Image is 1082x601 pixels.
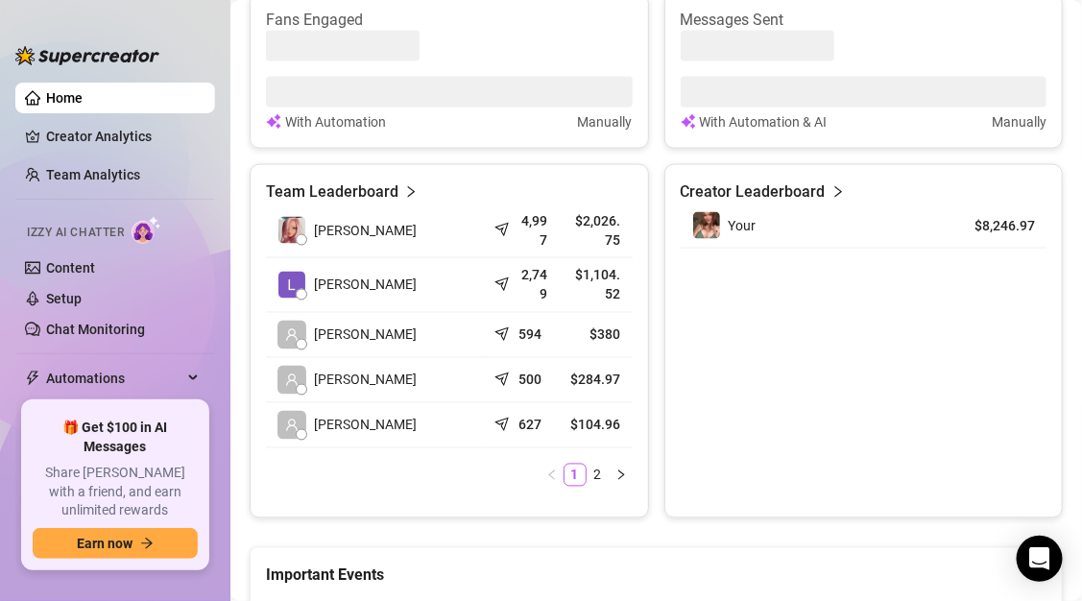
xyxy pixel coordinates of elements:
span: arrow-right [140,537,154,550]
span: user [285,328,299,342]
li: 1 [564,464,587,487]
article: Creator Leaderboard [681,180,826,204]
img: Lance [278,272,305,299]
article: Fans Engaged [266,10,633,31]
span: Izzy AI Chatter [27,224,124,242]
img: trish [278,217,305,244]
article: 4,997 [518,211,547,250]
span: [PERSON_NAME] [314,325,417,346]
button: right [610,464,633,487]
div: Open Intercom Messenger [1017,536,1063,582]
article: Manually [578,111,633,132]
span: send [494,323,514,342]
article: $1,104.52 [570,266,620,304]
article: $104.96 [570,416,620,435]
span: send [494,273,514,292]
span: 🎁 Get $100 in AI Messages [33,419,198,456]
span: user [285,419,299,432]
span: right [615,469,627,481]
button: left [541,464,564,487]
img: svg%3e [681,111,696,132]
article: $2,026.75 [570,211,620,250]
span: Your [729,218,757,233]
span: Share [PERSON_NAME] with a friend, and earn unlimited rewards [33,464,198,520]
article: Team Leaderboard [266,180,398,204]
span: send [494,368,514,387]
span: right [404,180,418,204]
span: send [494,218,514,237]
li: Next Page [610,464,633,487]
article: With Automation [285,111,386,132]
span: send [494,413,514,432]
a: Creator Analytics [46,121,200,152]
article: With Automation & AI [700,111,828,132]
a: 1 [565,465,586,486]
article: 500 [518,371,541,390]
article: 2,749 [518,266,547,304]
article: Manually [992,111,1046,132]
a: Content [46,260,95,276]
button: Earn nowarrow-right [33,528,198,559]
img: Your [693,212,720,239]
span: user [285,373,299,387]
span: [PERSON_NAME] [314,220,417,241]
span: [PERSON_NAME] [314,415,417,436]
article: 627 [518,416,541,435]
img: svg%3e [266,111,281,132]
li: Previous Page [541,464,564,487]
a: 2 [588,465,609,486]
img: logo-BBDzfeDw.svg [15,46,159,65]
span: left [546,469,558,481]
a: Setup [46,291,82,306]
article: $284.97 [570,371,620,390]
li: 2 [587,464,610,487]
article: $380 [570,325,620,345]
a: Home [46,90,83,106]
div: Important Events [266,548,1046,588]
article: $8,246.97 [948,216,1035,235]
span: thunderbolt [25,371,40,386]
article: 594 [518,325,541,345]
span: right [831,180,845,204]
span: Earn now [77,536,132,551]
span: Automations [46,363,182,394]
article: Messages Sent [681,10,1047,31]
span: [PERSON_NAME] [314,275,417,296]
img: AI Chatter [132,216,161,244]
a: Team Analytics [46,167,140,182]
span: [PERSON_NAME] [314,370,417,391]
a: Chat Monitoring [46,322,145,337]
